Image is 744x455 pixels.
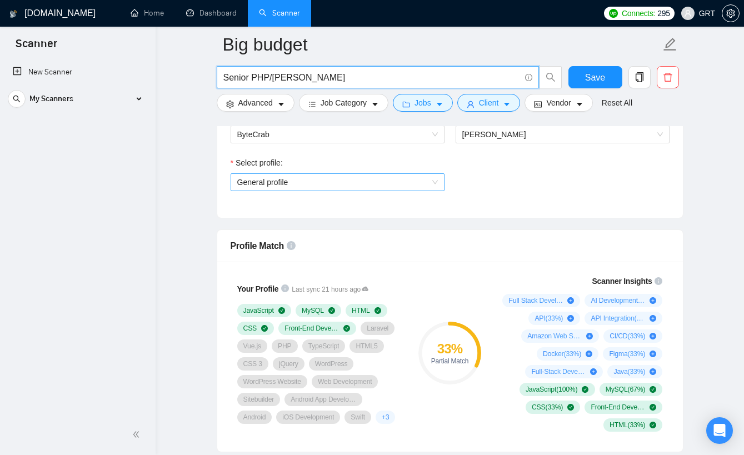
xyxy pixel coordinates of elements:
span: WordPress Website [243,377,301,386]
span: MySQL [302,306,324,315]
input: Scanner name... [223,31,661,58]
button: search [540,66,562,88]
span: Full Stack Development ( 67 %) [508,296,563,305]
span: Last sync 21 hours ago [292,284,368,295]
span: WordPress [315,359,348,368]
span: delete [657,72,678,82]
button: userClientcaret-down [457,94,521,112]
a: Reset All [602,97,632,109]
span: [PERSON_NAME] [462,130,526,139]
span: info-circle [655,277,662,285]
span: TypeScript [308,342,339,351]
span: user [684,9,692,17]
span: API ( 33 %) [535,314,563,323]
span: General profile [237,174,438,191]
span: check-circle [343,325,350,332]
span: Save [585,71,605,84]
button: copy [628,66,651,88]
span: HTML [352,306,370,315]
span: HTML ( 33 %) [610,421,645,429]
span: check-circle [567,404,574,411]
span: user [467,100,475,108]
img: logo [9,5,17,23]
a: searchScanner [259,8,300,18]
input: Search Freelance Jobs... [223,71,520,84]
button: folderJobscaret-down [393,94,453,112]
span: plus-circle [650,297,656,304]
span: caret-down [277,100,285,108]
span: CSS ( 33 %) [532,403,563,412]
span: Sitebuilder [243,395,274,404]
span: Scanner Insights [592,277,652,285]
button: idcardVendorcaret-down [525,94,592,112]
a: setting [722,9,740,18]
img: upwork-logo.png [609,9,618,18]
span: AI Development ( 33 %) [591,296,645,305]
span: copy [629,72,650,82]
span: API Integration ( 33 %) [591,314,645,323]
span: Laravel [367,324,388,333]
span: Figma ( 33 %) [609,349,645,358]
span: + 3 [382,413,390,422]
span: setting [722,9,739,18]
span: info-circle [525,74,532,81]
span: Profile Match [231,241,284,251]
span: Client [479,97,499,109]
span: plus-circle [586,351,592,357]
div: Open Intercom Messenger [706,417,733,444]
span: Android App Development [291,395,356,404]
button: Save [568,66,622,88]
span: Your Profile [237,284,279,293]
span: Advanced [238,97,273,109]
span: check-circle [582,386,588,393]
button: search [8,90,26,108]
a: New Scanner [13,61,142,83]
span: Swift [351,413,365,422]
button: setting [722,4,740,22]
span: plus-circle [590,368,597,375]
span: Docker ( 33 %) [543,349,581,358]
span: edit [663,37,677,52]
span: Full-Stack Development ( 33 %) [531,367,586,376]
span: search [8,95,25,103]
span: setting [226,100,234,108]
span: info-circle [287,241,296,250]
span: plus-circle [567,315,574,322]
span: HTML5 [356,342,377,351]
span: Java ( 33 %) [613,367,645,376]
span: plus-circle [650,333,656,339]
span: caret-down [371,100,379,108]
span: check-circle [278,307,285,314]
span: Vue.js [243,342,261,351]
li: New Scanner [4,61,151,83]
span: My Scanners [29,88,73,110]
span: Android [243,413,266,422]
a: dashboardDashboard [186,8,237,18]
span: double-left [132,429,143,440]
span: Front-End Development ( 33 %) [591,403,645,412]
button: settingAdvancedcaret-down [217,94,294,112]
span: MySQL ( 67 %) [606,385,646,394]
span: plus-circle [650,351,656,357]
div: Partial Match [418,358,481,364]
span: Select profile: [236,157,283,169]
span: folder [402,100,410,108]
span: check-circle [650,404,656,411]
span: Front-End Development [284,324,339,333]
span: Jobs [415,97,431,109]
span: Scanner [7,36,66,59]
button: delete [657,66,679,88]
span: caret-down [576,100,583,108]
span: info-circle [281,284,289,292]
div: 33 % [418,342,481,356]
span: Job Category [321,97,367,109]
span: jQuery [279,359,298,368]
span: check-circle [261,325,268,332]
span: Vendor [546,97,571,109]
li: My Scanners [4,88,151,114]
span: JavaScript [243,306,274,315]
span: Web Development [318,377,372,386]
span: caret-down [436,100,443,108]
span: Connects: [622,7,655,19]
span: idcard [534,100,542,108]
